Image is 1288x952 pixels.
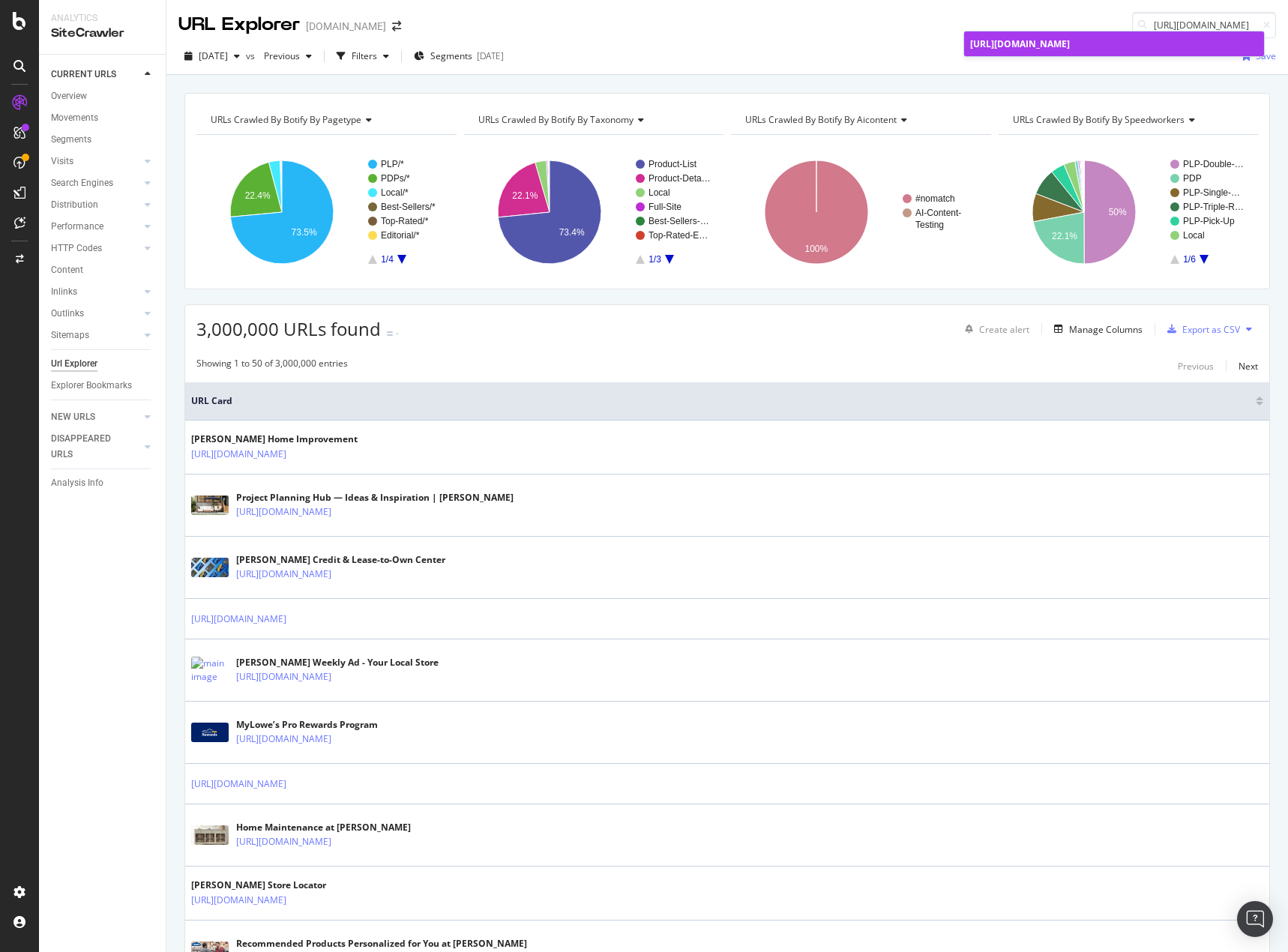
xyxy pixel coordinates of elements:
text: 50% [1108,207,1126,217]
img: main image [191,657,229,684]
div: Sitemaps [51,328,89,343]
span: 3,000,000 URLs found [196,316,381,341]
div: Project Planning Hub — Ideas & Inspiration | [PERSON_NAME] [236,491,514,504]
a: [URL][DOMAIN_NAME] [964,31,1264,56]
div: Save [1256,49,1276,62]
div: HTTP Codes [51,241,102,256]
div: [DATE] [477,49,504,62]
div: Recommended Products Personalized for You at [PERSON_NAME] [236,937,527,951]
a: Performance [51,219,140,235]
text: PDP [1183,173,1202,184]
div: [PERSON_NAME] Credit & Lease-to-Own Center [236,553,445,567]
span: vs [246,49,258,62]
img: Equal [387,331,393,336]
a: Search Engines [51,175,140,191]
text: Testing [915,220,944,230]
a: NEW URLS [51,409,140,425]
text: PDPs/* [381,173,410,184]
button: [DATE] [178,44,246,68]
button: Previous [258,44,318,68]
span: URLs Crawled By Botify By taxonomy [478,113,634,126]
div: - [396,327,399,340]
div: URL Explorer [178,12,300,37]
text: 22.1% [1052,231,1077,241]
svg: A chart. [731,147,991,277]
span: URLs Crawled By Botify By speedworkers [1013,113,1185,126]
a: [URL][DOMAIN_NAME] [191,447,286,462]
text: 1/3 [648,254,661,265]
a: Segments [51,132,155,148]
svg: A chart. [196,147,457,277]
a: Distribution [51,197,140,213]
text: PLP-Pick-Up [1183,216,1235,226]
text: Local [648,187,670,198]
div: Inlinks [51,284,77,300]
a: HTTP Codes [51,241,140,256]
div: A chart. [464,147,724,277]
span: URL Card [191,394,1252,408]
span: 2025 Aug. 9th [199,49,228,62]
div: [DOMAIN_NAME] [306,19,386,34]
div: Search Engines [51,175,113,191]
div: Analytics [51,12,154,25]
div: Outlinks [51,306,84,322]
h4: URLs Crawled By Botify By speedworkers [1010,108,1245,132]
div: Home Maintenance at [PERSON_NAME] [236,821,411,834]
div: Distribution [51,197,98,213]
a: [URL][DOMAIN_NAME] [236,567,331,582]
a: Url Explorer [51,356,155,372]
h4: URLs Crawled By Botify By aicontent [742,108,978,132]
a: [URL][DOMAIN_NAME] [236,732,331,747]
div: Showing 1 to 50 of 3,000,000 entries [196,357,348,375]
button: Export as CSV [1161,317,1240,341]
button: Manage Columns [1048,320,1143,338]
a: Overview [51,88,155,104]
a: CURRENT URLS [51,67,140,82]
img: main image [191,558,229,577]
text: Top-Rated-E… [648,230,708,241]
a: Outlinks [51,306,140,322]
div: Content [51,262,83,278]
text: Editorial/* [381,230,420,241]
div: arrow-right-arrow-left [392,21,401,31]
div: DISAPPEARED URLS [51,431,127,463]
div: Manage Columns [1069,323,1143,336]
text: Best-Sellers/* [381,202,436,212]
div: Open Intercom Messenger [1237,901,1273,937]
div: MyLowe’s Pro Rewards Program [236,718,397,732]
a: Visits [51,154,140,169]
div: [PERSON_NAME] Weekly Ad - Your Local Store [236,656,439,669]
a: Movements [51,110,155,126]
div: A chart. [999,147,1259,277]
a: [URL][DOMAIN_NAME] [191,893,286,908]
button: Next [1239,357,1258,375]
a: [URL][DOMAIN_NAME] [236,504,331,519]
text: Best-Sellers-… [648,216,709,226]
a: Sitemaps [51,328,140,343]
text: 1/6 [1183,254,1196,265]
a: [URL][DOMAIN_NAME] [236,834,331,849]
text: 22.1% [512,190,538,201]
div: Create alert [979,323,1029,336]
a: Content [51,262,155,278]
button: Previous [1178,357,1214,375]
div: CURRENT URLS [51,67,116,82]
text: Product-List [648,159,697,169]
div: Previous [1178,360,1214,373]
a: [URL][DOMAIN_NAME] [191,777,286,792]
img: main image [191,825,229,845]
input: Find a URL [1132,12,1276,38]
text: AI-Content- [915,208,961,218]
img: main image [191,495,229,515]
text: 73.5% [292,227,317,238]
text: PLP-Triple-R… [1183,202,1244,212]
img: main image [191,723,229,742]
text: Local [1183,230,1205,241]
a: [URL][DOMAIN_NAME] [236,669,331,684]
h4: URLs Crawled By Botify By pagetype [208,108,443,132]
text: 73.4% [559,227,584,238]
div: Next [1239,360,1258,373]
div: [PERSON_NAME] Store Locator [191,879,352,892]
div: Filters [352,49,377,62]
